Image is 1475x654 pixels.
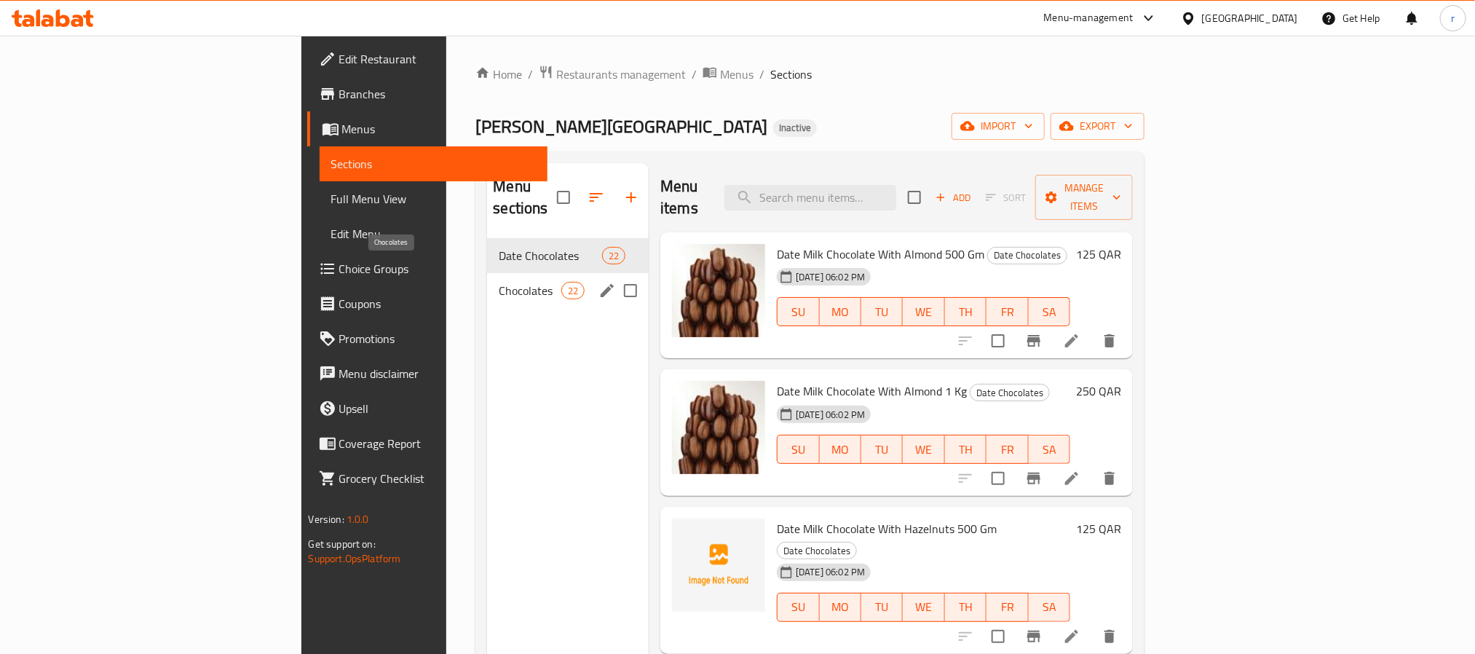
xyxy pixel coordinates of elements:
span: Sections [331,155,536,173]
span: Select all sections [548,182,579,213]
li: / [692,66,697,83]
button: FR [986,593,1028,622]
a: Coupons [307,286,547,321]
button: SU [777,297,819,326]
span: FR [992,302,1022,323]
span: TH [951,302,981,323]
span: SA [1035,596,1064,618]
span: Upsell [339,400,536,417]
span: [DATE] 06:02 PM [790,565,871,579]
span: Date Chocolates [970,385,1049,401]
a: Support.OpsPlatform [309,549,401,568]
button: FR [986,435,1028,464]
span: TH [951,596,981,618]
button: TU [861,297,903,326]
a: Branches [307,76,547,111]
span: import [963,117,1033,135]
a: Upsell [307,391,547,426]
button: SU [777,435,819,464]
a: Restaurants management [539,65,686,84]
span: Date Chocolates [499,247,601,264]
button: import [952,113,1045,140]
span: TU [867,596,897,618]
button: export [1051,113,1144,140]
span: Sort sections [579,180,614,215]
span: Select to update [983,463,1013,494]
a: Edit Menu [320,216,547,251]
a: Edit menu item [1063,332,1080,350]
span: WE [909,439,938,460]
div: Inactive [773,119,817,137]
span: [PERSON_NAME][GEOGRAPHIC_DATA] [475,110,767,143]
span: Version: [309,510,344,529]
button: TH [945,435,986,464]
button: delete [1092,323,1127,358]
span: Date Chocolates [778,543,856,559]
span: Choice Groups [339,260,536,277]
div: [GEOGRAPHIC_DATA] [1202,10,1298,26]
button: TH [945,297,986,326]
span: Menus [720,66,754,83]
img: Date Milk Chocolate With Almond 500 Gm [672,244,765,337]
span: MO [826,596,855,618]
a: Edit Restaurant [307,42,547,76]
span: SA [1035,439,1064,460]
li: / [759,66,764,83]
button: TU [861,435,903,464]
input: search [724,185,896,210]
button: MO [820,435,861,464]
button: delete [1092,619,1127,654]
nav: breadcrumb [475,65,1144,84]
span: Chocolates [499,282,561,299]
span: TU [867,439,897,460]
a: Choice Groups [307,251,547,286]
button: FR [986,297,1028,326]
div: Menu-management [1044,9,1134,27]
span: WE [909,596,938,618]
span: 22 [603,249,625,263]
img: Date Milk Chocolate With Hazelnuts 500 Gm [672,519,765,612]
span: WE [909,302,938,323]
button: MO [820,297,861,326]
button: SA [1029,297,1070,326]
div: Date Chocolates [987,247,1067,264]
span: Date Milk Chocolate With Almond 500 Gm [777,243,984,265]
span: SU [783,439,813,460]
span: Promotions [339,330,536,347]
span: Grocery Checklist [339,470,536,487]
button: Branch-specific-item [1016,323,1051,358]
a: Menu disclaimer [307,356,547,391]
span: Date Milk Chocolate With Almond 1 Kg [777,380,967,402]
button: WE [903,297,944,326]
button: SA [1029,593,1070,622]
div: items [561,282,585,299]
span: TU [867,302,897,323]
span: [DATE] 06:02 PM [790,270,871,284]
button: TU [861,593,903,622]
span: Sections [770,66,812,83]
span: TH [951,439,981,460]
h6: 250 QAR [1076,381,1121,401]
a: Edit menu item [1063,628,1080,645]
span: Coupons [339,295,536,312]
a: Coverage Report [307,426,547,461]
span: Date Milk Chocolate With Hazelnuts 500 Gm [777,518,997,540]
span: Date Chocolates [988,247,1067,264]
button: edit [596,280,618,302]
span: Coverage Report [339,435,536,452]
span: Add item [930,186,976,209]
span: [DATE] 06:02 PM [790,408,871,422]
span: MO [826,439,855,460]
span: Restaurants management [556,66,686,83]
span: Branches [339,85,536,103]
button: SA [1029,435,1070,464]
a: Menus [703,65,754,84]
span: MO [826,302,855,323]
a: Menus [307,111,547,146]
span: Menu disclaimer [339,365,536,382]
span: Full Menu View [331,190,536,208]
span: r [1451,10,1455,26]
h2: Menu items [660,176,707,219]
div: Chocolates22edit [487,273,649,308]
span: Select to update [983,621,1013,652]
